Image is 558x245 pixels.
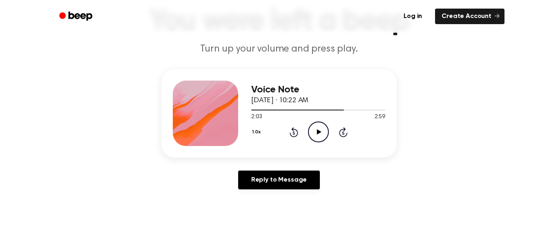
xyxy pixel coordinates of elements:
[395,7,430,26] a: Log in
[122,43,436,56] p: Turn up your volume and press play.
[375,113,385,121] span: 2:59
[54,9,100,25] a: Beep
[435,9,504,24] a: Create Account
[251,84,385,95] h3: Voice Note
[238,171,320,189] a: Reply to Message
[251,113,262,121] span: 2:03
[251,97,308,104] span: [DATE] · 10:22 AM
[251,125,263,139] button: 1.0x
